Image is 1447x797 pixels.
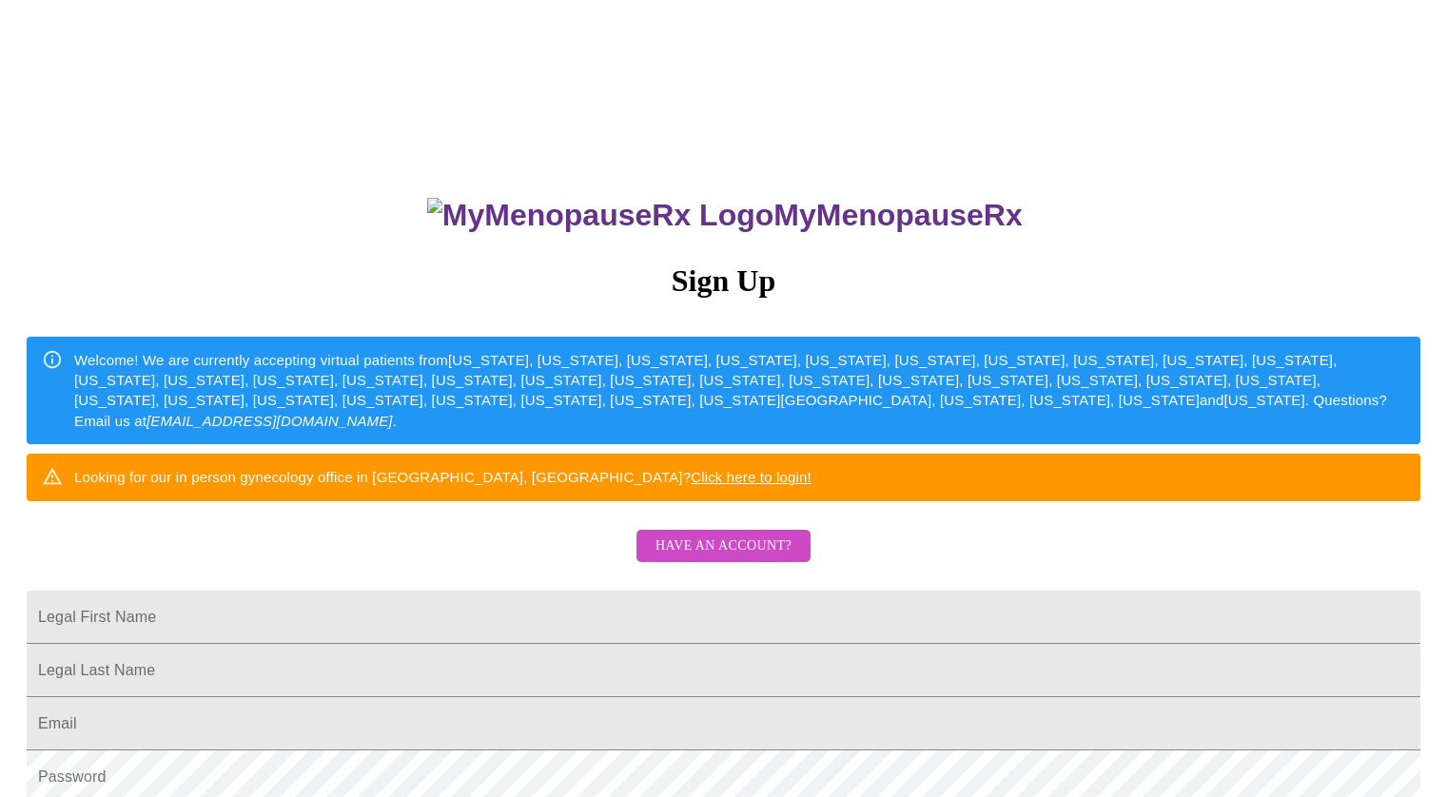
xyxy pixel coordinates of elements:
[691,469,811,485] a: Click here to login!
[74,459,811,495] div: Looking for our in person gynecology office in [GEOGRAPHIC_DATA], [GEOGRAPHIC_DATA]?
[655,535,792,558] span: Have an account?
[74,342,1405,439] div: Welcome! We are currently accepting virtual patients from [US_STATE], [US_STATE], [US_STATE], [US...
[29,198,1421,233] h3: MyMenopauseRx
[636,530,811,563] button: Have an account?
[632,551,815,567] a: Have an account?
[27,263,1420,299] h3: Sign Up
[147,413,393,429] em: [EMAIL_ADDRESS][DOMAIN_NAME]
[427,198,773,233] img: MyMenopauseRx Logo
